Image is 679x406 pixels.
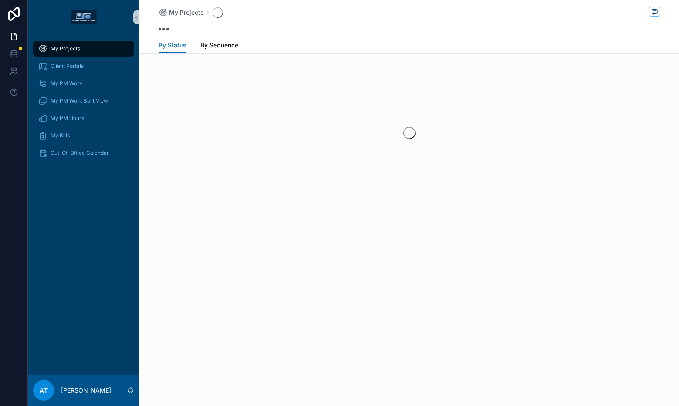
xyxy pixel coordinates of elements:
a: My PM Work Split View [33,93,134,109]
span: Out-Of-Office Calendar [51,150,109,156]
p: [PERSON_NAME] [61,386,111,395]
a: My Projects [33,41,134,57]
span: My PM Hours [51,115,84,122]
span: My Projects [51,45,80,52]
span: My Bills [51,132,70,139]
a: By Status [159,37,186,54]
a: My Projects [159,8,204,17]
a: Out-Of-Office Calendar [33,145,134,161]
span: AT [39,385,48,396]
span: By Status [159,41,186,50]
a: My PM Hours [33,110,134,126]
span: My PM Work Split View [51,97,108,104]
img: App logo [71,10,97,24]
span: Client Portals [51,63,84,70]
div: scrollable content [28,35,139,172]
span: My Projects [169,8,204,17]
span: My PM Work [51,80,82,87]
a: My PM Work [33,76,134,91]
a: My Bills [33,128,134,143]
a: By Sequence [200,37,238,55]
a: Client Portals [33,58,134,74]
span: By Sequence [200,41,238,50]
